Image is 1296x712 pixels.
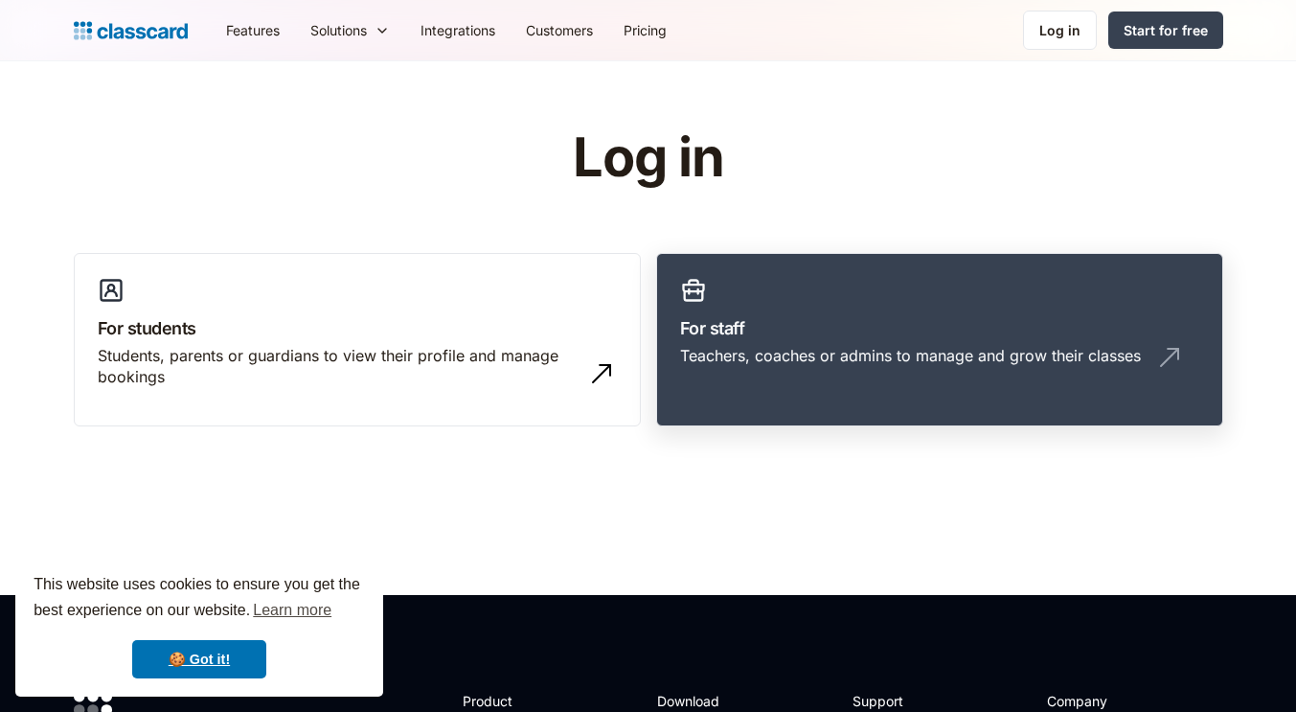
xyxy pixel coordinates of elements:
a: dismiss cookie message [132,640,266,678]
h2: Support [853,691,930,711]
h3: For students [98,315,617,341]
a: Start for free [1108,11,1223,49]
span: This website uses cookies to ensure you get the best experience on our website. [34,573,365,625]
a: For studentsStudents, parents or guardians to view their profile and manage bookings [74,253,641,427]
div: Log in [1039,20,1080,40]
div: Start for free [1124,20,1208,40]
h2: Download [657,691,736,711]
h1: Log in [344,128,952,188]
h3: For staff [680,315,1199,341]
a: learn more about cookies [250,596,334,625]
h2: Product [463,691,565,711]
a: Integrations [405,9,511,52]
h2: Company [1047,691,1174,711]
a: For staffTeachers, coaches or admins to manage and grow their classes [656,253,1223,427]
a: Customers [511,9,608,52]
div: Solutions [310,20,367,40]
a: Features [211,9,295,52]
a: home [74,17,188,44]
div: Solutions [295,9,405,52]
div: Teachers, coaches or admins to manage and grow their classes [680,345,1141,366]
div: cookieconsent [15,555,383,697]
div: Students, parents or guardians to view their profile and manage bookings [98,345,579,388]
a: Log in [1023,11,1097,50]
a: Pricing [608,9,682,52]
